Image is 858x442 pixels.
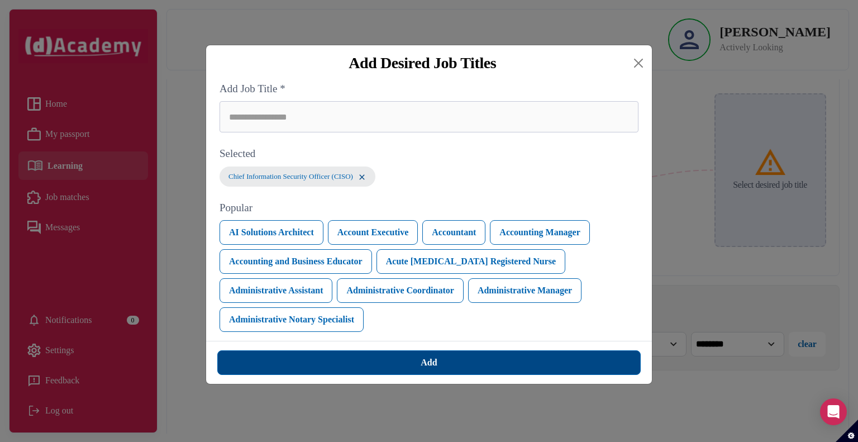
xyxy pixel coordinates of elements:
button: Accounting and Business Educator [220,249,372,274]
label: Selected [220,146,638,162]
button: Set cookie preferences [836,420,858,442]
button: Add [217,350,641,375]
button: Administrative Manager [468,278,581,303]
button: Acute [MEDICAL_DATA] Registered Nurse [376,249,565,274]
button: Chief Information Security Officer (CISO)... [220,167,375,187]
button: Accounting Manager [490,220,589,245]
button: Administrative Coordinator [337,278,463,303]
button: AI Solutions Architect [220,220,323,245]
button: Close [630,54,647,72]
label: Popular [220,200,638,216]
label: Add Job Title * [220,81,638,97]
div: Open Intercom Messenger [820,398,847,425]
button: Accountant [422,220,485,245]
div: Add [421,356,437,369]
button: Account Executive [328,220,418,245]
button: Administrative Notary Specialist [220,307,364,332]
div: Add Desired Job Titles [215,54,630,72]
button: Administrative Assistant [220,278,332,303]
img: ... [357,172,366,182]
